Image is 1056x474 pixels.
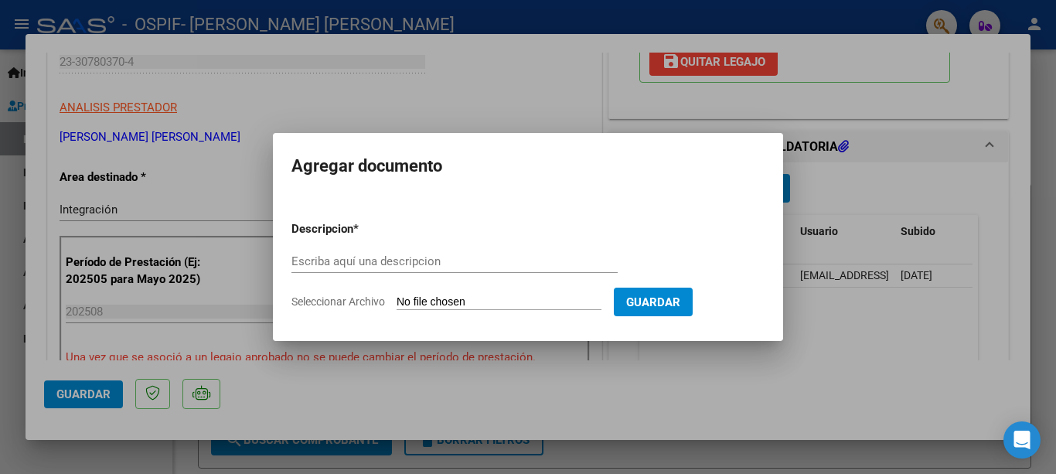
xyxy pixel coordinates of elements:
span: Seleccionar Archivo [291,295,385,308]
button: Guardar [614,288,693,316]
div: Open Intercom Messenger [1003,421,1041,459]
p: Descripcion [291,220,434,238]
span: Guardar [626,295,680,309]
h2: Agregar documento [291,152,765,181]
